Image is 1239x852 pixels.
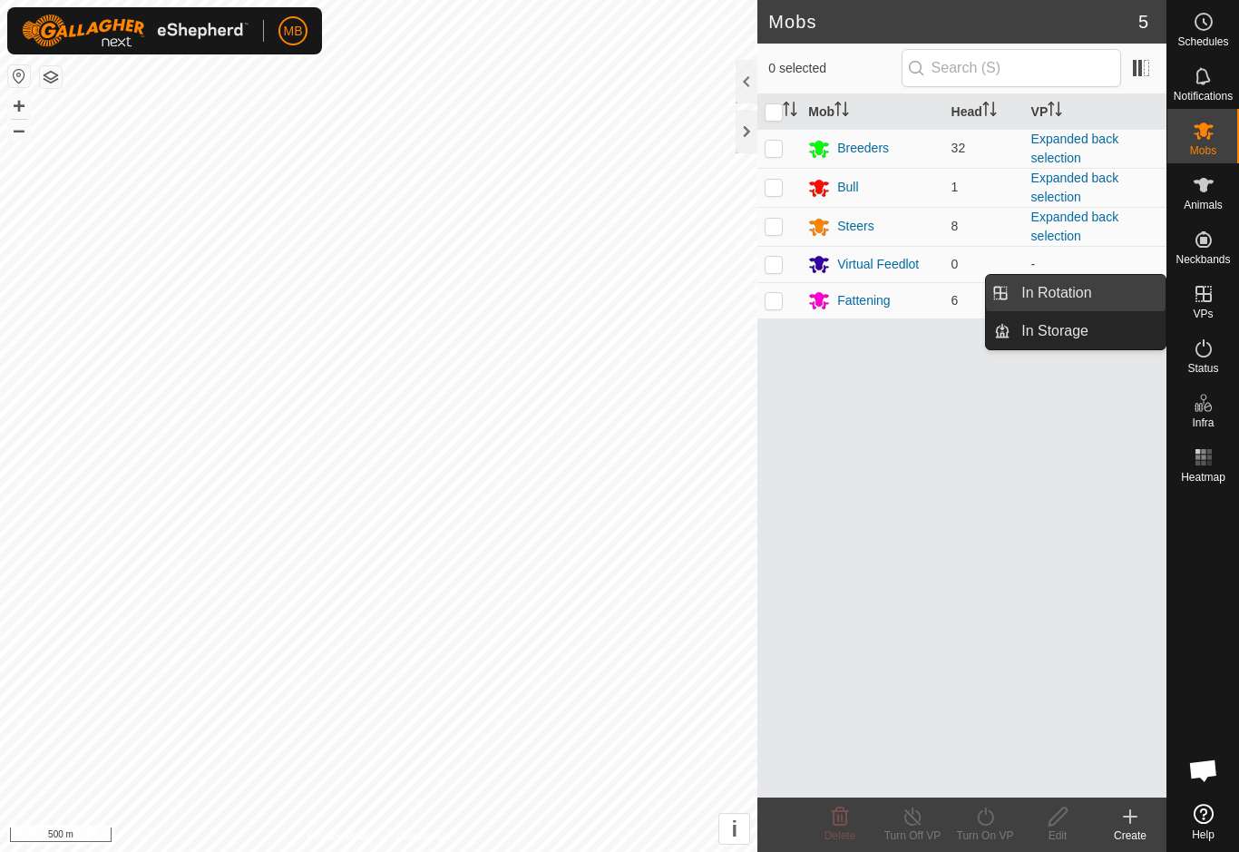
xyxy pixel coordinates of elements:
[982,104,997,119] p-sorticon: Activate to sort
[1094,828,1166,844] div: Create
[951,219,959,233] span: 8
[1031,132,1119,165] a: Expanded back selection
[1024,246,1166,282] td: -
[902,49,1121,87] input: Search (S)
[1190,145,1216,156] span: Mobs
[951,257,959,271] span: 0
[837,139,889,158] div: Breeders
[1138,8,1148,35] span: 5
[1184,200,1223,211] span: Animals
[396,828,450,845] a: Contact Us
[1193,308,1213,319] span: VPs
[1031,210,1119,243] a: Expanded back selection
[949,828,1021,844] div: Turn On VP
[1024,94,1166,130] th: VP
[1010,313,1166,349] a: In Storage
[1174,91,1233,102] span: Notifications
[951,141,966,155] span: 32
[876,828,949,844] div: Turn Off VP
[951,293,959,308] span: 6
[1167,797,1239,847] a: Help
[837,291,890,310] div: Fattening
[1010,275,1166,311] a: In Rotation
[1021,282,1091,304] span: In Rotation
[1192,417,1214,428] span: Infra
[1048,104,1062,119] p-sorticon: Activate to sort
[1176,743,1231,798] div: Open chat
[768,11,1138,33] h2: Mobs
[837,178,858,197] div: Bull
[40,66,62,88] button: Map Layers
[834,104,849,119] p-sorticon: Activate to sort
[1187,363,1218,374] span: Status
[731,817,737,841] span: i
[837,255,919,274] div: Virtual Feedlot
[307,828,376,845] a: Privacy Policy
[8,95,30,117] button: +
[824,829,856,842] span: Delete
[22,15,249,47] img: Gallagher Logo
[801,94,943,130] th: Mob
[768,59,901,78] span: 0 selected
[1177,36,1228,47] span: Schedules
[986,275,1166,311] li: In Rotation
[1021,320,1088,342] span: In Storage
[837,217,873,236] div: Steers
[951,180,959,194] span: 1
[719,814,749,844] button: i
[1192,829,1215,840] span: Help
[284,22,303,41] span: MB
[8,65,30,87] button: Reset Map
[1021,828,1094,844] div: Edit
[944,94,1024,130] th: Head
[1181,472,1225,483] span: Heatmap
[1176,254,1230,265] span: Neckbands
[1031,171,1119,204] a: Expanded back selection
[8,119,30,141] button: –
[783,104,797,119] p-sorticon: Activate to sort
[986,313,1166,349] li: In Storage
